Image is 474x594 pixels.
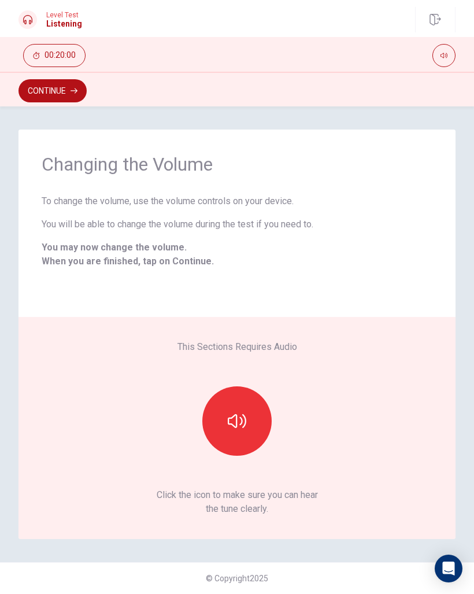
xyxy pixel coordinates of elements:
span: 00:20:00 [45,51,76,60]
p: To change the volume, use the volume controls on your device. [42,194,432,208]
span: © Copyright 2025 [206,574,268,583]
h1: Changing the Volume [42,153,432,176]
div: Open Intercom Messenger [435,555,462,582]
button: Continue [18,79,87,102]
span: Level Test [46,11,82,19]
p: This Sections Requires Audio [177,340,297,354]
h1: Listening [46,19,82,28]
p: You will be able to change the volume during the test if you need to. [42,217,432,231]
p: Click the icon to make sure you can hear the tune clearly. [157,488,318,516]
h2: You may now change the volume. When you are finished, tap on Continue. [42,241,432,268]
button: 00:20:00 [23,44,86,67]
